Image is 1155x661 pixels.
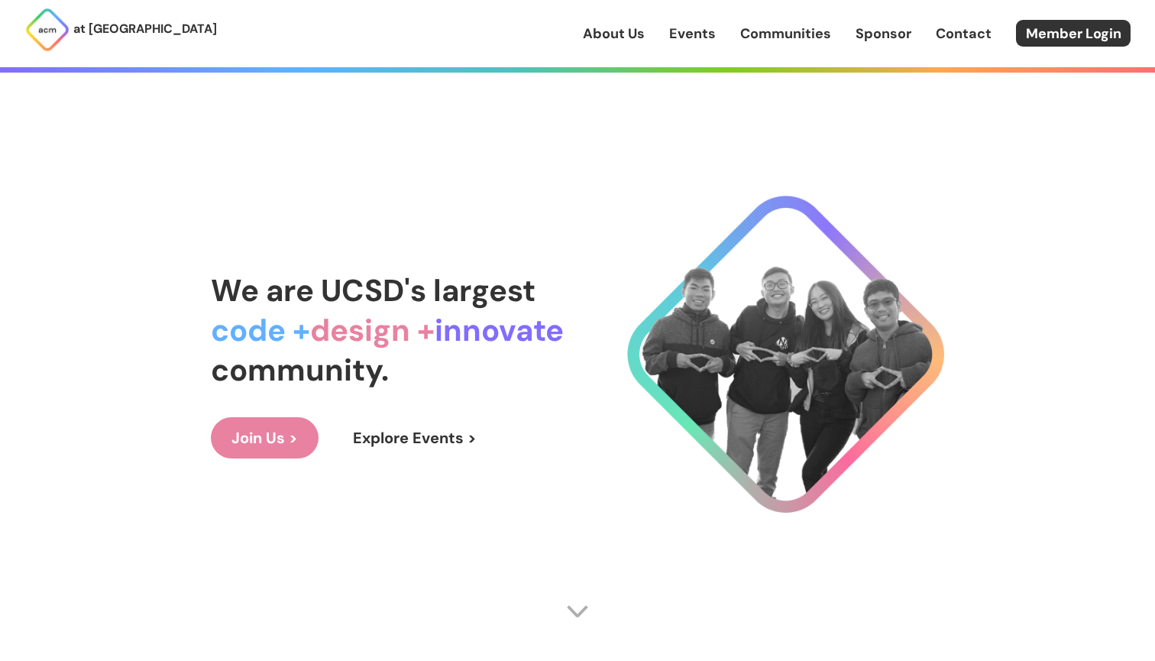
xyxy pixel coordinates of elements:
[435,310,564,350] span: innovate
[856,24,911,44] a: Sponsor
[73,19,217,39] p: at [GEOGRAPHIC_DATA]
[310,310,435,350] span: design +
[566,600,589,623] img: Scroll Arrow
[627,196,944,513] img: Cool Logo
[24,7,70,53] img: ACM Logo
[211,350,389,390] span: community.
[936,24,992,44] a: Contact
[211,417,319,458] a: Join Us >
[211,310,310,350] span: code +
[583,24,645,44] a: About Us
[669,24,716,44] a: Events
[1016,20,1131,47] a: Member Login
[211,271,535,310] span: We are UCSD's largest
[24,7,217,53] a: at [GEOGRAPHIC_DATA]
[740,24,831,44] a: Communities
[332,417,497,458] a: Explore Events >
